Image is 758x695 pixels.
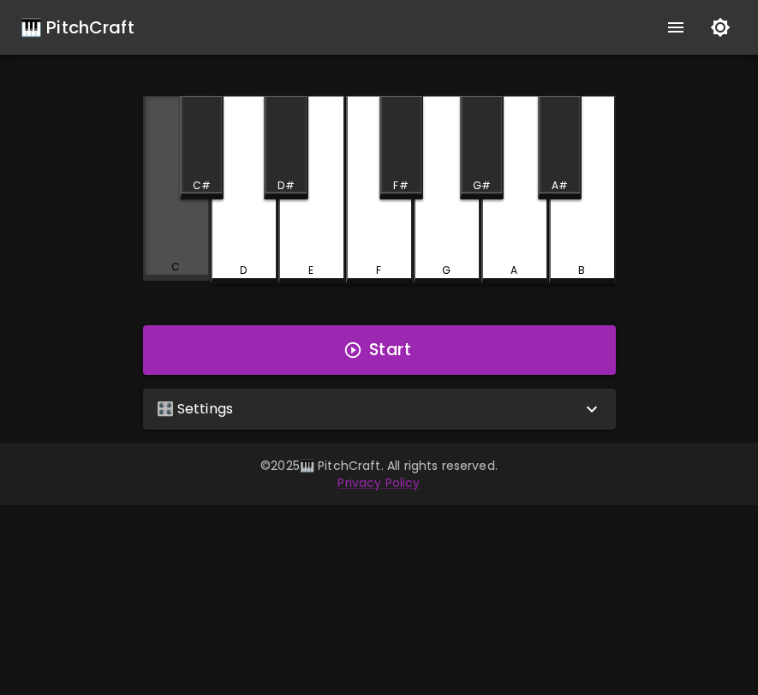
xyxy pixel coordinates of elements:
[143,325,616,375] button: Start
[157,399,234,419] p: 🎛️ Settings
[143,389,616,430] div: 🎛️ Settings
[473,178,491,193] div: G#
[337,474,420,491] a: Privacy Policy
[240,263,247,278] div: D
[308,263,313,278] div: E
[442,263,451,278] div: G
[21,14,134,41] a: 🎹 PitchCraft
[21,457,737,474] p: © 2025 🎹 PitchCraft. All rights reserved.
[578,263,585,278] div: B
[278,178,294,193] div: D#
[510,263,517,278] div: A
[393,178,408,193] div: F#
[193,178,211,193] div: C#
[376,263,381,278] div: F
[552,178,568,193] div: A#
[171,259,180,275] div: C
[655,7,696,48] button: show more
